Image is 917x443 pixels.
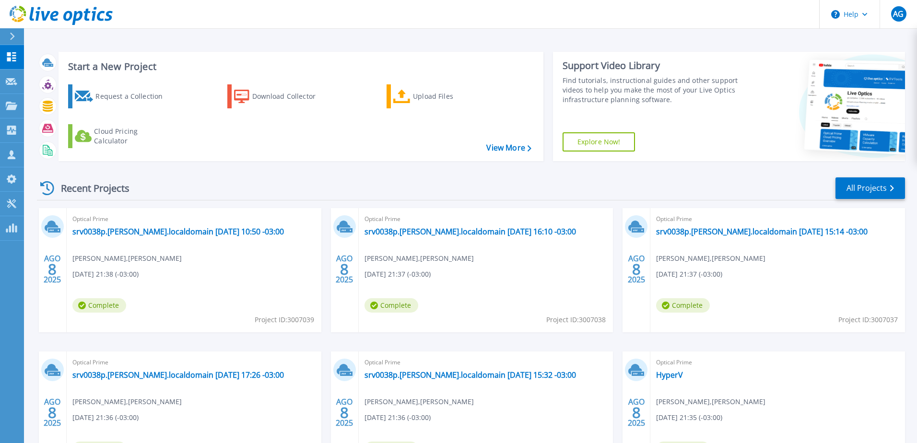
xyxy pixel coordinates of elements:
div: AGO 2025 [335,252,353,287]
span: [DATE] 21:37 (-03:00) [656,269,722,280]
span: 8 [48,408,57,417]
span: [PERSON_NAME] , [PERSON_NAME] [656,396,765,407]
span: [DATE] 21:36 (-03:00) [364,412,431,423]
span: 8 [48,265,57,273]
a: Upload Files [387,84,494,108]
a: All Projects [835,177,905,199]
a: srv0038p.[PERSON_NAME].localdomain [DATE] 16:10 -03:00 [364,227,576,236]
span: 8 [632,408,641,417]
span: [PERSON_NAME] , [PERSON_NAME] [656,253,765,264]
a: srv0038p.[PERSON_NAME].localdomain [DATE] 10:50 -03:00 [72,227,284,236]
span: [PERSON_NAME] , [PERSON_NAME] [364,396,474,407]
span: [DATE] 21:35 (-03:00) [656,412,722,423]
a: HyperV [656,370,683,380]
a: srv0038p.[PERSON_NAME].localdomain [DATE] 15:14 -03:00 [656,227,868,236]
span: Project ID: 3007038 [546,315,606,325]
span: Optical Prime [72,357,316,368]
div: AGO 2025 [627,252,646,287]
span: Project ID: 3007039 [255,315,314,325]
div: Recent Projects [37,176,142,200]
div: Download Collector [252,87,329,106]
span: Optical Prime [72,214,316,224]
span: Optical Prime [656,214,899,224]
a: Request a Collection [68,84,175,108]
span: Complete [72,298,126,313]
span: Optical Prime [364,357,608,368]
span: 8 [632,265,641,273]
span: [DATE] 21:37 (-03:00) [364,269,431,280]
div: AGO 2025 [627,395,646,430]
span: Complete [656,298,710,313]
a: Cloud Pricing Calculator [68,124,175,148]
a: Download Collector [227,84,334,108]
span: [PERSON_NAME] , [PERSON_NAME] [364,253,474,264]
a: srv0038p.[PERSON_NAME].localdomain [DATE] 17:26 -03:00 [72,370,284,380]
div: Request a Collection [95,87,172,106]
a: View More [486,143,531,152]
span: 8 [340,408,349,417]
span: Optical Prime [656,357,899,368]
div: AGO 2025 [43,395,61,430]
a: srv0038p.[PERSON_NAME].localdomain [DATE] 15:32 -03:00 [364,370,576,380]
div: AGO 2025 [335,395,353,430]
span: [PERSON_NAME] , [PERSON_NAME] [72,396,182,407]
span: 8 [340,265,349,273]
div: Upload Files [413,87,490,106]
span: Project ID: 3007037 [838,315,898,325]
span: [DATE] 21:38 (-03:00) [72,269,139,280]
span: [DATE] 21:36 (-03:00) [72,412,139,423]
h3: Start a New Project [68,61,531,72]
span: Complete [364,298,418,313]
div: Find tutorials, instructional guides and other support videos to help you make the most of your L... [563,76,742,105]
span: Optical Prime [364,214,608,224]
span: AG [893,10,904,18]
a: Explore Now! [563,132,635,152]
div: Cloud Pricing Calculator [94,127,171,146]
div: Support Video Library [563,59,742,72]
span: [PERSON_NAME] , [PERSON_NAME] [72,253,182,264]
div: AGO 2025 [43,252,61,287]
